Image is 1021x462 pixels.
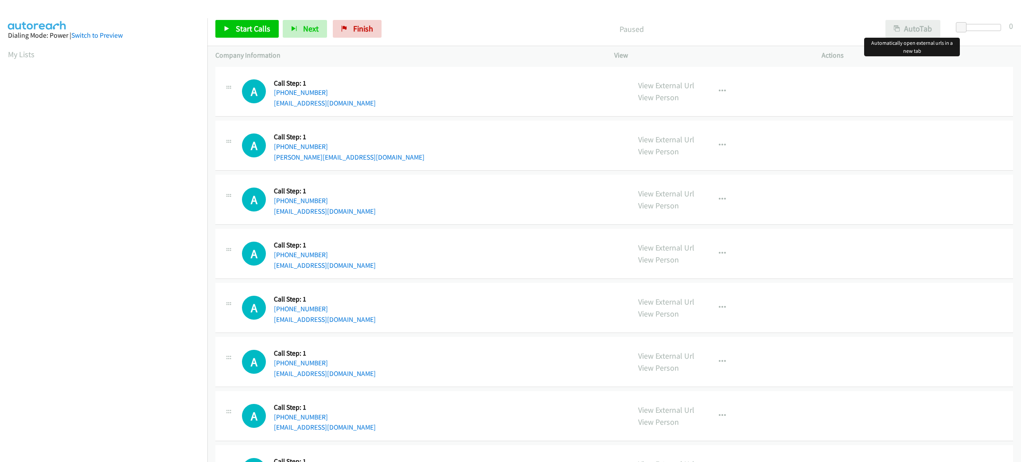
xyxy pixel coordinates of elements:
a: [PHONE_NUMBER] [274,88,328,97]
h5: Call Step: 1 [274,79,376,88]
a: View Person [638,254,679,265]
div: Dialing Mode: Power | [8,30,199,41]
h1: A [242,242,266,266]
span: Start Calls [236,23,270,34]
a: Finish [333,20,382,38]
a: View Person [638,309,679,319]
a: View Person [638,146,679,157]
a: [EMAIL_ADDRESS][DOMAIN_NAME] [274,261,376,270]
a: [EMAIL_ADDRESS][DOMAIN_NAME] [274,315,376,324]
a: View External Url [638,297,694,307]
h5: Call Step: 1 [274,403,376,412]
h1: A [242,133,266,157]
a: View Person [638,417,679,427]
a: [PHONE_NUMBER] [274,196,328,205]
a: [EMAIL_ADDRESS][DOMAIN_NAME] [274,99,376,107]
button: Next [283,20,327,38]
h1: A [242,404,266,428]
a: [PHONE_NUMBER] [274,359,328,367]
h1: A [242,296,266,320]
a: View External Url [638,134,694,145]
div: The call is yet to be attempted [242,296,266,320]
a: View External Url [638,188,694,199]
div: 0 [1009,20,1013,32]
h1: A [242,350,266,374]
a: View Person [638,92,679,102]
div: The call is yet to be attempted [242,350,266,374]
span: Finish [353,23,373,34]
div: The call is yet to be attempted [242,133,266,157]
div: Automatically open external urls in a new tab [864,38,960,56]
h1: A [242,79,266,103]
h5: Call Step: 1 [274,349,376,358]
a: [EMAIL_ADDRESS][DOMAIN_NAME] [274,423,376,431]
h5: Call Step: 1 [274,133,425,141]
p: Company Information [215,50,598,61]
a: View Person [638,200,679,211]
a: My Lists [8,49,35,59]
a: [PERSON_NAME][EMAIL_ADDRESS][DOMAIN_NAME] [274,153,425,161]
h5: Call Step: 1 [274,295,376,304]
div: The call is yet to be attempted [242,188,266,211]
button: AutoTab [885,20,940,38]
a: [PHONE_NUMBER] [274,305,328,313]
p: Paused [394,23,869,35]
div: Delay between calls (in seconds) [960,24,1001,31]
a: View Person [638,363,679,373]
span: Next [303,23,319,34]
h5: Call Step: 1 [274,241,376,250]
p: View [614,50,806,61]
a: [EMAIL_ADDRESS][DOMAIN_NAME] [274,369,376,378]
a: [PHONE_NUMBER] [274,413,328,421]
p: Actions [822,50,1013,61]
a: [PHONE_NUMBER] [274,251,328,259]
h5: Call Step: 1 [274,187,376,196]
a: View External Url [638,351,694,361]
div: The call is yet to be attempted [242,404,266,428]
a: Start Calls [215,20,279,38]
a: Switch to Preview [71,31,123,39]
a: View External Url [638,405,694,415]
h1: A [242,188,266,211]
div: The call is yet to be attempted [242,242,266,266]
a: [EMAIL_ADDRESS][DOMAIN_NAME] [274,207,376,215]
a: View External Url [638,80,694,90]
a: [PHONE_NUMBER] [274,142,328,151]
a: View External Url [638,243,694,253]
